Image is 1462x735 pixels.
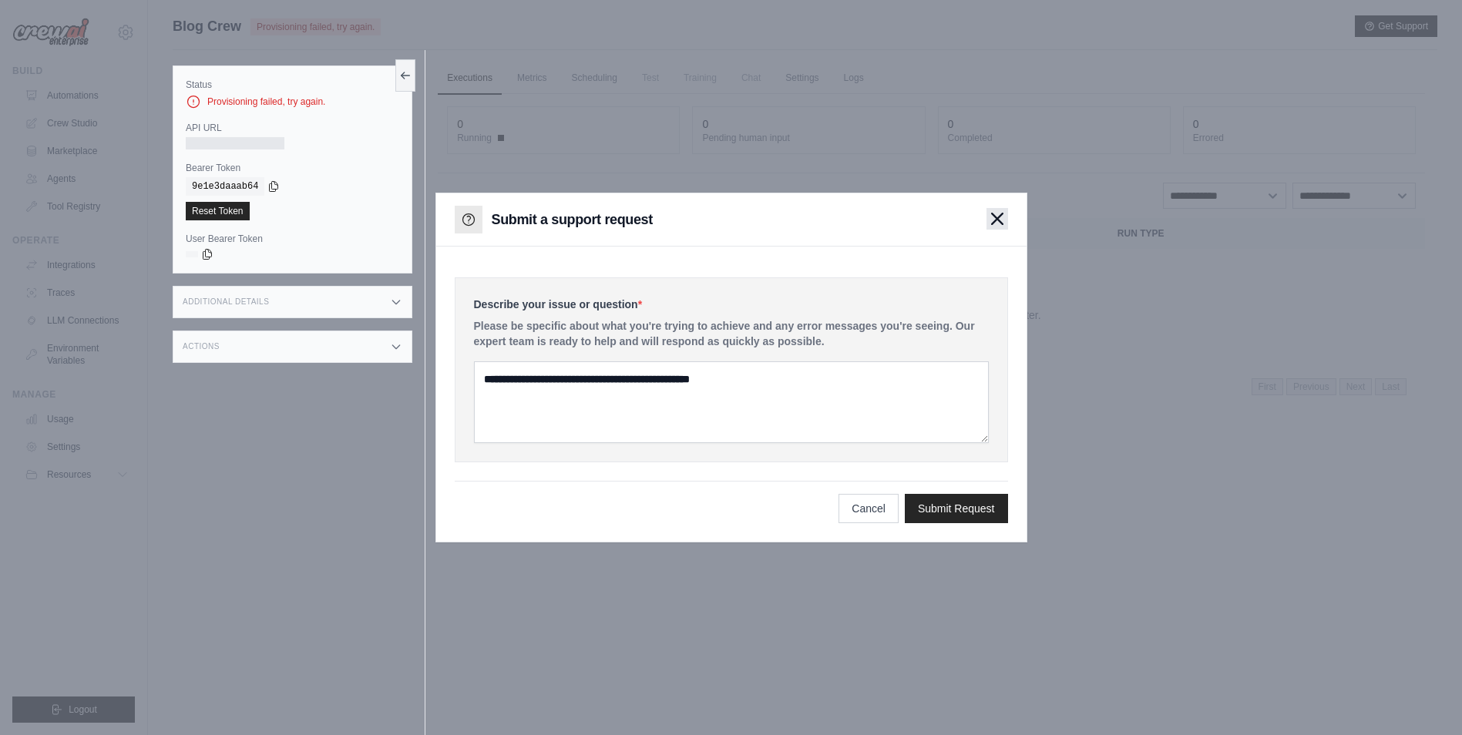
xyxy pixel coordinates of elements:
[186,233,399,245] label: User Bearer Token
[186,162,399,174] label: Bearer Token
[186,122,399,134] label: API URL
[183,342,220,351] h3: Actions
[186,94,399,109] div: Provisioning failed, try again.
[839,494,899,523] button: Cancel
[183,297,269,307] h3: Additional Details
[474,318,989,349] p: Please be specific about what you're trying to achieve and any error messages you're seeing. Our ...
[186,202,250,220] a: Reset Token
[186,79,399,91] label: Status
[905,494,1008,523] button: Submit Request
[492,209,653,230] h3: Submit a support request
[186,177,264,196] code: 9e1e3daaab64
[474,297,989,312] label: Describe your issue or question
